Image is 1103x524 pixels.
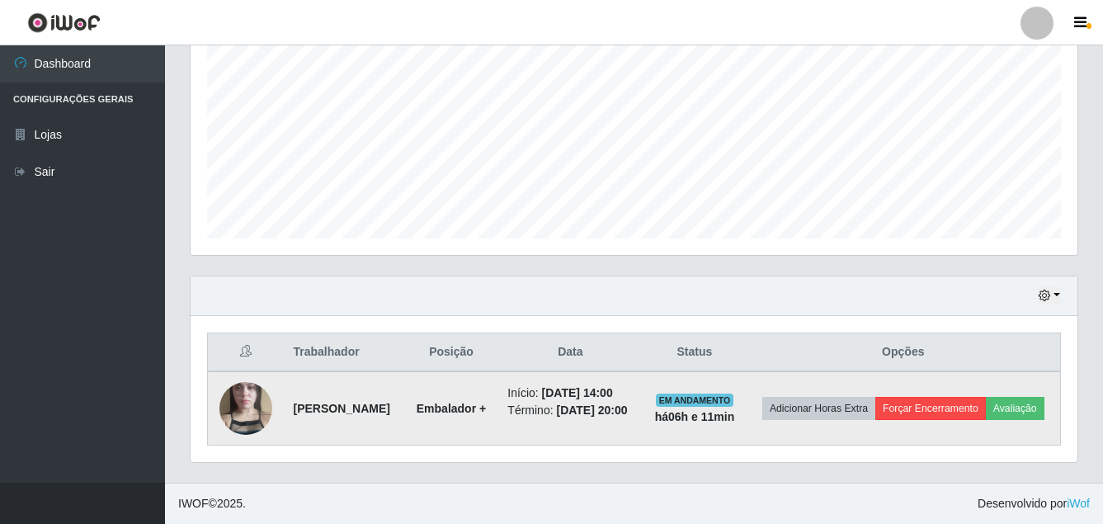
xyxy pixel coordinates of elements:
[284,333,405,372] th: Trabalhador
[417,402,486,415] strong: Embalador +
[556,404,627,417] time: [DATE] 20:00
[986,397,1044,420] button: Avaliação
[655,410,735,423] strong: há 06 h e 11 min
[507,385,633,402] li: Início:
[497,333,643,372] th: Data
[294,402,390,415] strong: [PERSON_NAME]
[747,333,1061,372] th: Opções
[656,394,734,407] span: EM ANDAMENTO
[219,361,272,456] img: 1747227307483.jpeg
[762,397,875,420] button: Adicionar Horas Extra
[405,333,498,372] th: Posição
[875,397,986,420] button: Forçar Encerramento
[542,386,613,399] time: [DATE] 14:00
[643,333,746,372] th: Status
[178,495,246,512] span: © 2025 .
[27,12,101,33] img: CoreUI Logo
[178,497,209,510] span: IWOF
[978,495,1090,512] span: Desenvolvido por
[507,402,633,419] li: Término:
[1067,497,1090,510] a: iWof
